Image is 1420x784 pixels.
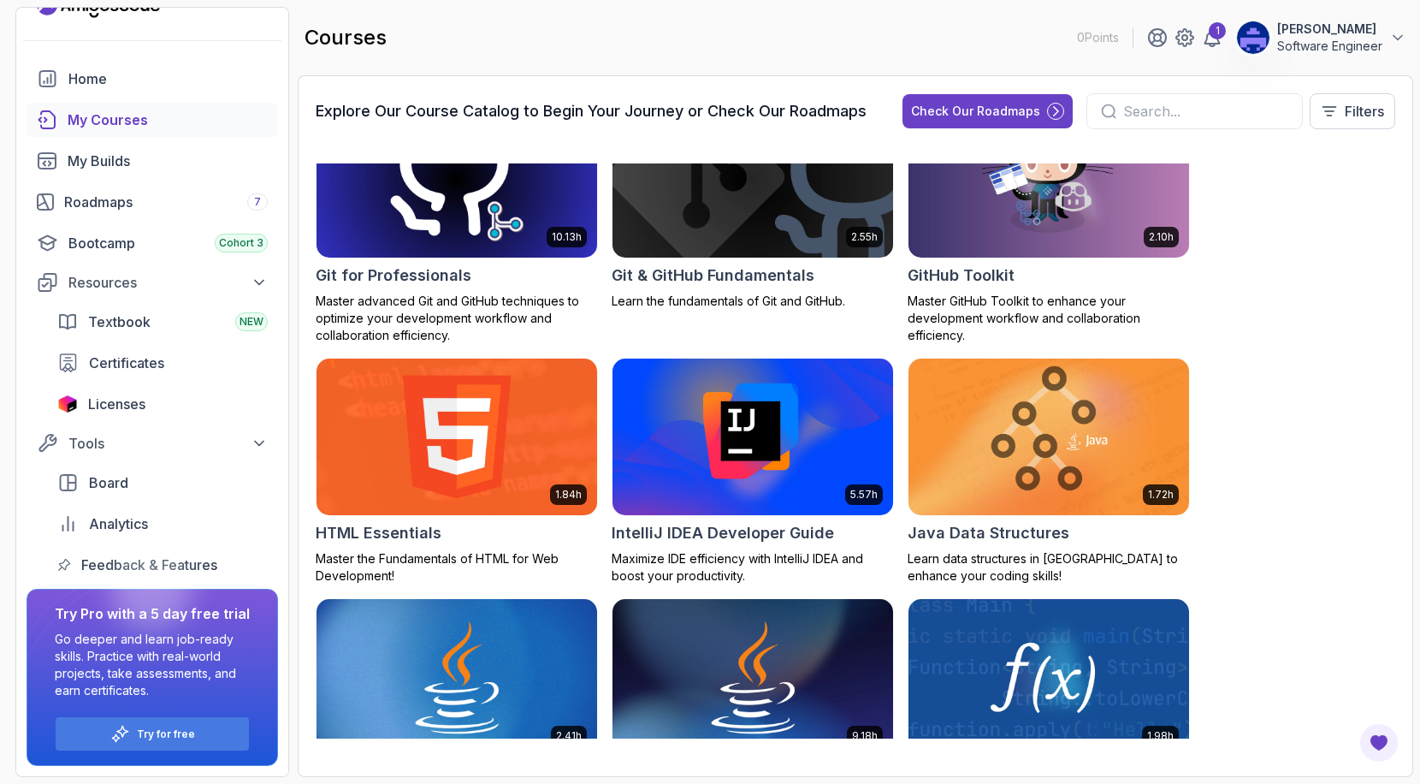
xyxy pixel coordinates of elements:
[902,94,1073,128] button: Check Our Roadmaps
[908,599,1189,757] img: Java Functional Interfaces card
[556,729,582,743] p: 2.41h
[316,264,471,288] h2: Git for Professionals
[254,195,261,209] span: 7
[850,488,878,502] p: 5.57h
[1345,101,1384,122] p: Filters
[552,230,582,244] p: 10.13h
[612,264,814,288] h2: Git & GitHub Fundamentals
[1277,21,1382,38] p: [PERSON_NAME]
[317,599,597,757] img: Java for Beginners card
[47,346,278,380] a: certificates
[317,359,597,516] img: HTML Essentials card
[305,24,387,51] h2: courses
[55,631,250,699] p: Go deeper and learn job-ready skills. Practice with real-world projects, take assessments, and ea...
[908,550,1190,585] p: Learn data structures in [GEOGRAPHIC_DATA] to enhance your coding skills!
[1148,488,1174,502] p: 1.72h
[47,466,278,500] a: board
[1237,21,1269,54] img: user profile image
[88,394,145,414] span: Licenses
[1077,29,1119,46] p: 0 Points
[612,599,893,757] img: Java for Developers card
[47,507,278,541] a: analytics
[27,428,278,459] button: Tools
[68,433,268,454] div: Tools
[27,267,278,298] button: Resources
[27,103,278,137] a: courses
[908,359,1189,516] img: Java Data Structures card
[240,315,263,329] span: NEW
[1277,38,1382,55] p: Software Engineer
[316,358,598,585] a: HTML Essentials card1.84hHTML EssentialsMaster the Fundamentals of HTML for Web Development!
[316,521,441,545] h2: HTML Essentials
[89,353,164,373] span: Certificates
[57,395,78,413] img: jetbrains icon
[88,312,151,332] span: Textbook
[68,151,268,171] div: My Builds
[68,110,268,130] div: My Courses
[911,103,1040,120] div: Check Our Roadmaps
[68,68,268,89] div: Home
[1310,93,1395,129] button: Filters
[89,472,128,493] span: Board
[89,514,148,534] span: Analytics
[612,358,894,585] a: IntelliJ IDEA Developer Guide card5.57hIntelliJ IDEA Developer GuideMaximize IDE efficiency with ...
[316,550,598,585] p: Master the Fundamentals of HTML for Web Development!
[612,359,893,516] img: IntelliJ IDEA Developer Guide card
[908,358,1190,585] a: Java Data Structures card1.72hJava Data StructuresLearn data structures in [GEOGRAPHIC_DATA] to e...
[68,272,268,293] div: Resources
[555,488,582,502] p: 1.84h
[47,387,278,421] a: licenses
[64,192,268,212] div: Roadmaps
[908,264,1015,288] h2: GitHub Toolkit
[1202,27,1222,48] a: 1
[316,99,867,123] h3: Explore Our Course Catalog to Begin Your Journey or Check Our Roadmaps
[27,185,278,219] a: roadmaps
[137,728,195,741] a: Try for free
[1149,230,1174,244] p: 2.10h
[310,96,604,261] img: Git for Professionals card
[219,236,263,250] span: Cohort 3
[316,99,598,344] a: Git for Professionals card10.13hGit for ProfessionalsMaster advanced Git and GitHub techniques to...
[68,233,268,253] div: Bootcamp
[316,293,598,344] p: Master advanced Git and GitHub techniques to optimize your development workflow and collaboration...
[612,293,894,310] p: Learn the fundamentals of Git and GitHub.
[27,62,278,96] a: home
[27,144,278,178] a: builds
[612,521,834,545] h2: IntelliJ IDEA Developer Guide
[908,293,1190,344] p: Master GitHub Toolkit to enhance your development workflow and collaboration efficiency.
[1236,21,1406,55] button: user profile image[PERSON_NAME]Software Engineer
[81,555,217,575] span: Feedback & Features
[908,521,1069,545] h2: Java Data Structures
[908,99,1190,344] a: GitHub Toolkit card2.10hGitHub ToolkitMaster GitHub Toolkit to enhance your development workflow ...
[47,548,278,582] a: feedback
[1147,729,1174,743] p: 1.98h
[1123,101,1288,122] input: Search...
[612,550,894,585] p: Maximize IDE efficiency with IntelliJ IDEA and boost your productivity.
[908,100,1189,258] img: GitHub Toolkit card
[27,226,278,260] a: bootcamp
[55,716,250,751] button: Try for free
[852,729,878,743] p: 9.18h
[851,230,878,244] p: 2.55h
[1209,22,1226,39] div: 1
[612,100,893,258] img: Git & GitHub Fundamentals card
[1358,722,1399,763] button: Open Feedback Button
[47,305,278,339] a: textbook
[612,99,894,310] a: Git & GitHub Fundamentals card2.55hGit & GitHub FundamentalsLearn the fundamentals of Git and Git...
